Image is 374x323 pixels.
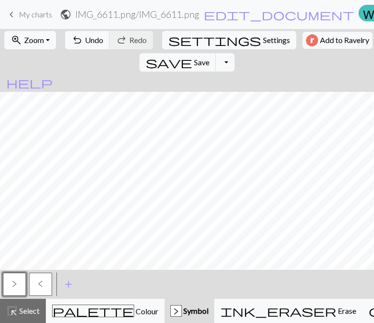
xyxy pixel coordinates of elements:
button: Erase [214,299,362,323]
button: Add to Ravelry [303,32,373,49]
button: Colour [46,299,165,323]
button: > Symbol [165,299,214,323]
span: help [6,76,53,89]
span: edit_document [204,8,354,21]
a: My charts [6,6,52,23]
span: Save [194,58,209,67]
button: > [3,273,26,296]
i: Settings [168,34,261,46]
span: save [146,56,192,69]
span: twisted purl [12,280,17,288]
span: Select [18,306,40,315]
button: SettingsSettings [162,31,296,49]
span: public [60,8,71,21]
button: < [29,273,52,296]
span: Undo [85,35,103,44]
button: Zoom [4,31,56,49]
span: My charts [19,10,52,19]
span: twisted knit [38,280,43,288]
button: Undo [65,31,110,49]
span: settings [168,33,261,47]
span: palette [53,304,134,318]
span: Erase [336,306,356,315]
span: ink_eraser [221,304,336,318]
span: undo [71,33,83,47]
div: > [171,306,181,317]
button: Save [139,53,216,72]
span: highlight_alt [6,304,18,318]
img: Ravelry [306,34,318,46]
span: Zoom [24,35,44,44]
span: add [63,278,74,291]
span: Colour [134,307,158,316]
span: Settings [263,34,290,46]
span: Add to Ravelry [320,34,369,46]
span: keyboard_arrow_left [6,8,17,21]
h2: IMG_6611.png / IMG_6611.png [75,9,199,20]
span: Symbol [182,306,208,315]
span: zoom_in [11,33,22,47]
